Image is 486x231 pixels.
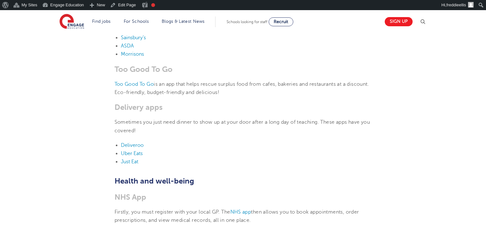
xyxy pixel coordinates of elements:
div: Focus keyphrase not set [151,3,155,7]
img: Engage Education [59,14,84,30]
b: Too Good To Go [115,65,172,74]
a: Recruit [269,17,293,26]
a: Morrisons [121,51,144,57]
a: Uber Eats [121,151,143,156]
a: Find jobs [92,19,111,24]
a: NHS app [230,209,251,215]
span: Firstly, you must register with your local GP. The [115,209,230,215]
span: Sometimes you just need dinner to show up at your door after a long day of teaching. These apps h... [115,119,370,133]
a: Deliveroo [121,142,144,148]
a: Blogs & Latest News [162,19,205,24]
span: then allows you to book appointments, order prescriptions, and view medical records, all in one p... [115,209,359,223]
b: NHS App [115,193,146,202]
b: Health and well-being [115,177,194,185]
a: Sainsbury’s [121,35,146,41]
span: Recruit [274,19,288,24]
span: freddieellis [446,3,466,7]
span: Schools looking for staff [227,20,267,24]
a: Sign up [385,17,413,26]
b: Delivery apps [115,103,163,112]
a: For Schools [124,19,149,24]
a: ASDA [121,43,134,49]
a: Too Good To Go [115,81,154,87]
a: Just Eat [121,159,138,165]
span: is an app that helps rescue surplus food from cafes, bakeries and restaurants at a discount. Eco-... [115,81,369,95]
